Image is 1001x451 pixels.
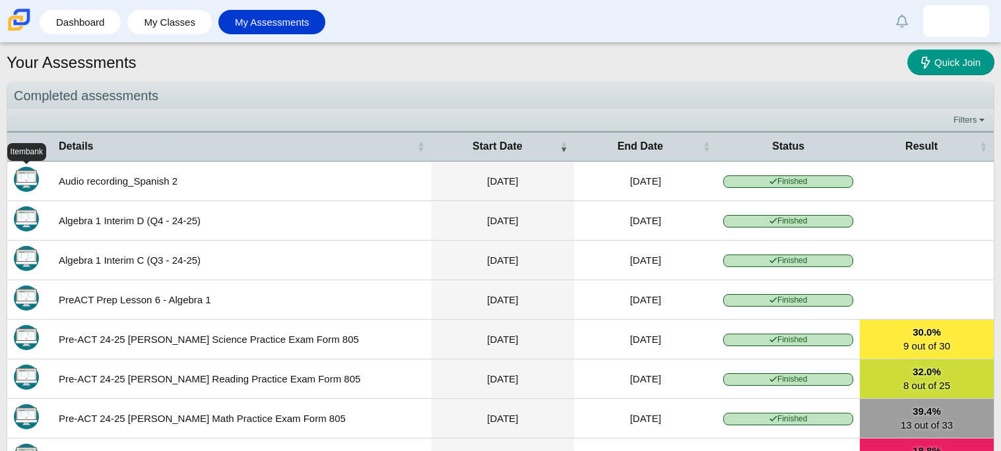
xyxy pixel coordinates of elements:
[52,162,432,201] td: Audio recording_Spanish 2
[702,140,710,153] span: End Date : Activate to sort
[866,404,987,418] b: 39.4%
[907,49,994,75] a: Quick Join
[860,399,994,438] a: 39.4%13 out of 33
[52,359,432,399] td: Pre-ACT 24-25 [PERSON_NAME] Reading Practice Exam Form 805
[487,373,518,384] time: Jan 31, 2025 at 11:24 AM
[723,139,853,154] span: Status
[723,413,853,425] span: Finished
[14,365,39,390] img: Itembank
[723,215,853,227] span: Finished
[888,7,917,36] a: Alerts
[630,175,661,187] time: Sep 27, 2025 at 12:00 AM
[7,82,994,109] div: Completed assessments
[860,320,994,359] a: 30.0%9 out of 30
[946,11,967,32] img: fabio.alfaroestrad.VDY4Qq
[934,57,981,68] span: Quick Join
[14,286,39,311] img: Itembank
[723,175,853,188] span: Finished
[487,334,518,345] time: Jan 31, 2025 at 12:26 PM
[860,359,994,398] a: 32.0%8 out of 25
[487,175,518,187] time: Sep 19, 2025 at 12:18 PM
[487,215,518,226] time: Jun 13, 2025 at 10:42 AM
[52,201,432,241] td: Algebra 1 Interim D (Q4 - 24-25)
[581,139,699,154] span: End Date
[5,24,33,36] a: Carmen School of Science & Technology
[487,413,518,424] time: Jan 31, 2025 at 10:00 AM
[487,255,518,266] time: Mar 17, 2025 at 8:50 AM
[134,10,205,34] a: My Classes
[52,280,432,320] td: PreACT Prep Lesson 6 - Algebra 1
[417,140,425,153] span: Details : Activate to sort
[630,294,661,305] time: Mar 10, 2025 at 9:13 AM
[630,215,661,226] time: Jun 13, 2025 at 11:29 AM
[723,373,853,386] span: Finished
[14,246,39,271] img: Itembank
[723,294,853,307] span: Finished
[52,399,432,438] td: Pre-ACT 24-25 [PERSON_NAME] Math Practice Exam Form 805
[923,5,989,37] a: fabio.alfaroestrad.VDY4Qq
[225,10,319,34] a: My Assessments
[630,413,661,424] time: Jan 31, 2025 at 10:46 AM
[7,51,137,74] h1: Your Assessments
[630,334,661,345] time: Jan 31, 2025 at 12:45 PM
[52,241,432,280] td: Algebra 1 Interim C (Q3 - 24-25)
[7,143,46,161] div: Itembank
[59,139,414,154] span: Details
[438,139,557,154] span: Start Date
[979,140,987,153] span: Result : Activate to sort
[866,139,977,154] span: Result
[560,140,567,153] span: Start Date : Activate to remove sorting
[723,334,853,346] span: Finished
[14,206,39,231] img: Itembank
[950,113,990,127] a: Filters
[52,320,432,359] td: Pre-ACT 24-25 [PERSON_NAME] Science Practice Exam Form 805
[14,404,39,429] img: Itembank
[14,325,39,350] img: Itembank
[630,255,661,266] time: Mar 18, 2025 at 8:58 AM
[866,365,987,378] b: 32.0%
[46,10,114,34] a: Dashboard
[630,373,661,384] time: Jan 31, 2025 at 11:37 AM
[866,325,987,339] b: 30.0%
[487,294,518,305] time: Mar 10, 2025 at 8:56 AM
[723,255,853,267] span: Finished
[14,167,39,192] img: Itembank
[5,6,33,34] img: Carmen School of Science & Technology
